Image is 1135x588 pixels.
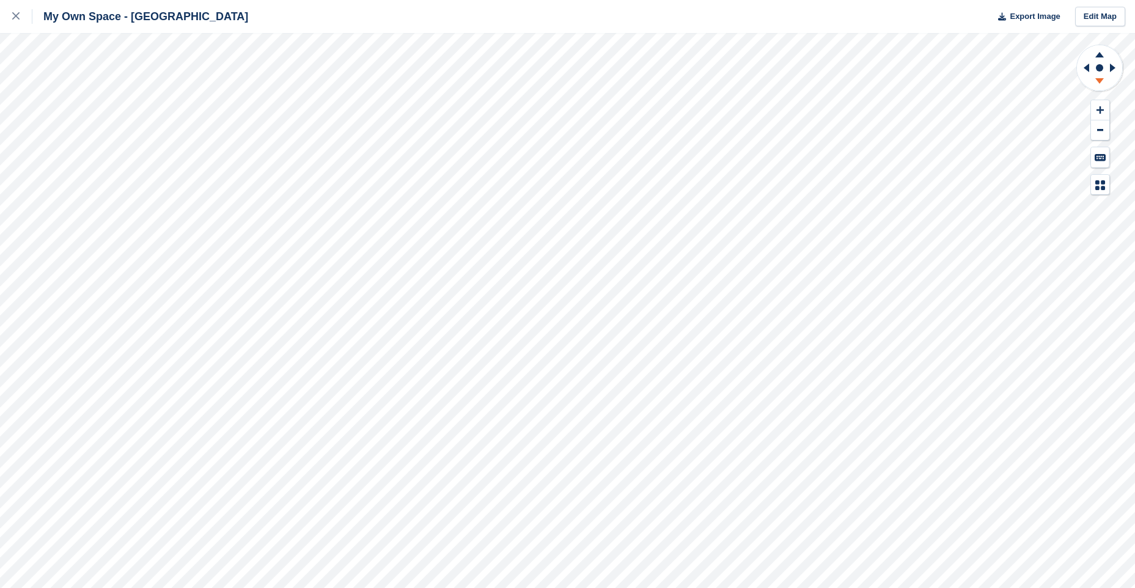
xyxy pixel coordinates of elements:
button: Export Image [991,7,1060,27]
button: Zoom In [1091,100,1109,120]
span: Export Image [1010,10,1060,23]
button: Map Legend [1091,175,1109,195]
a: Edit Map [1075,7,1125,27]
div: My Own Space - [GEOGRAPHIC_DATA] [32,9,248,24]
button: Zoom Out [1091,120,1109,141]
button: Keyboard Shortcuts [1091,147,1109,167]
